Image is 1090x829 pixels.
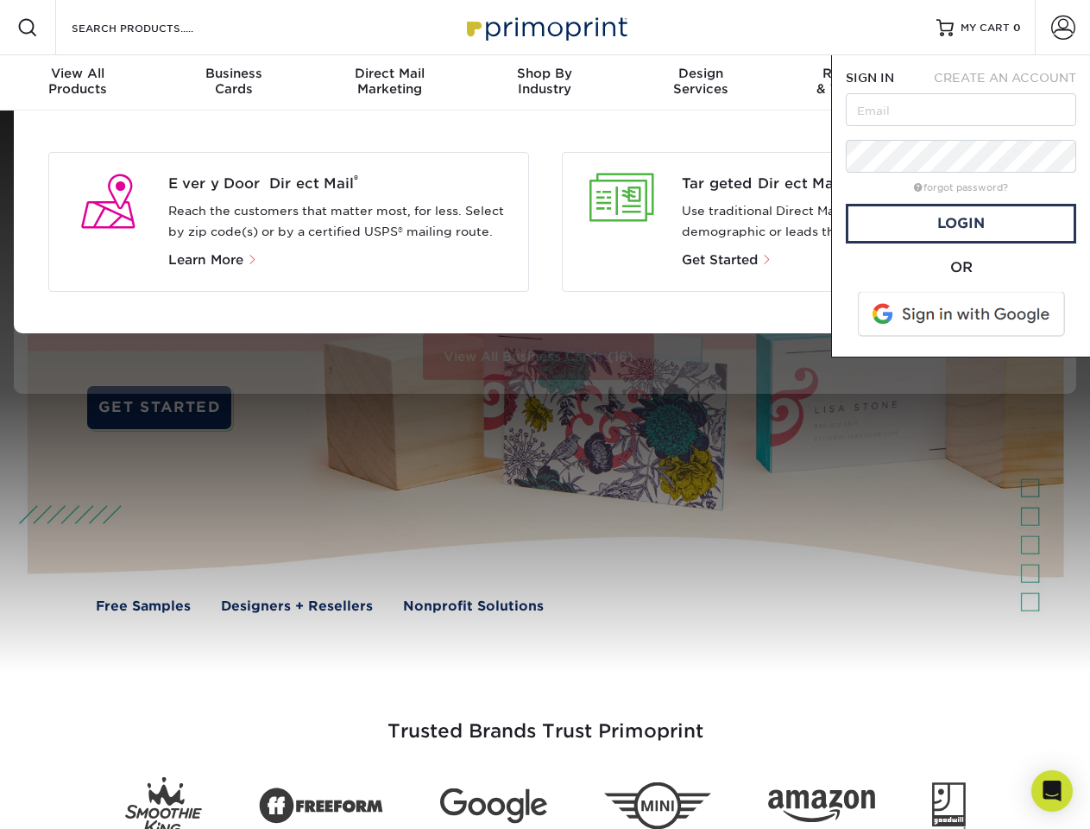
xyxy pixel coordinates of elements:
img: Amazon [768,790,875,823]
div: & Templates [778,66,934,97]
span: Business [155,66,311,81]
a: Direct MailMarketing [312,55,467,111]
input: SEARCH PRODUCTS..... [70,17,238,38]
a: BusinessCards [155,55,311,111]
span: Resources [778,66,934,81]
img: Goodwill [932,782,966,829]
span: SIGN IN [846,71,894,85]
span: MY CART [961,21,1010,35]
div: Industry [467,66,622,97]
a: Shop ByIndustry [467,55,622,111]
div: Cards [155,66,311,97]
h3: Trusted Brands Trust Primoprint [41,679,1050,763]
a: Login [846,204,1076,244]
div: Marketing [312,66,467,97]
img: Google [440,788,547,824]
img: Primoprint [459,9,632,46]
span: Direct Mail [312,66,467,81]
input: Email [846,93,1076,126]
a: DesignServices [623,55,778,111]
span: 0 [1013,22,1021,34]
div: OR [846,257,1076,278]
span: Shop By [467,66,622,81]
span: CREATE AN ACCOUNT [934,71,1076,85]
a: Resources& Templates [778,55,934,111]
a: forgot password? [914,182,1008,193]
div: Open Intercom Messenger [1031,770,1073,812]
span: Design [623,66,778,81]
div: Services [623,66,778,97]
